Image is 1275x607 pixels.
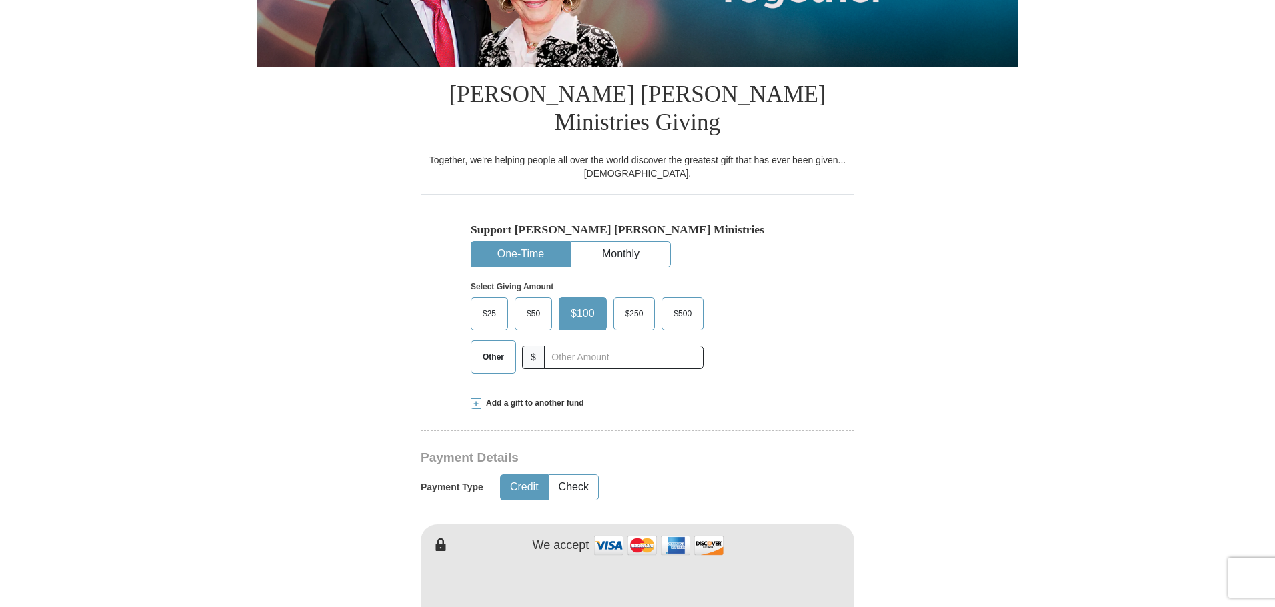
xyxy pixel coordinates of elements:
[544,346,704,369] input: Other Amount
[471,282,553,291] strong: Select Giving Amount
[421,67,854,153] h1: [PERSON_NAME] [PERSON_NAME] Ministries Giving
[476,304,503,324] span: $25
[421,153,854,180] div: Together, we're helping people all over the world discover the greatest gift that has ever been g...
[571,242,670,267] button: Monthly
[564,304,601,324] span: $100
[471,242,570,267] button: One-Time
[533,538,589,553] h4: We accept
[522,346,545,369] span: $
[592,531,726,560] img: credit cards accepted
[549,475,598,500] button: Check
[501,475,548,500] button: Credit
[619,304,650,324] span: $250
[520,304,547,324] span: $50
[421,450,761,466] h3: Payment Details
[476,347,511,367] span: Other
[667,304,698,324] span: $500
[471,223,804,237] h5: Support [PERSON_NAME] [PERSON_NAME] Ministries
[421,482,483,493] h5: Payment Type
[481,398,584,409] span: Add a gift to another fund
